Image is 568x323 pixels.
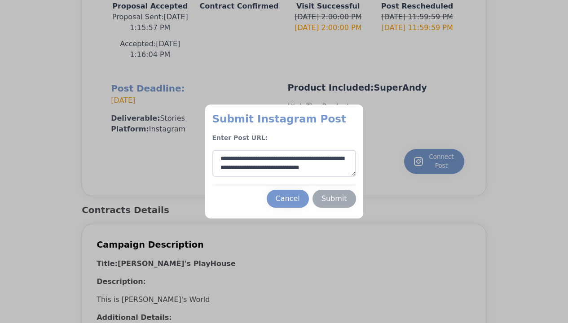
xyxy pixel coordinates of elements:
button: Submit [313,190,356,208]
div: Submit [321,193,347,204]
p: Submit Instagram Post [212,112,356,126]
button: Cancel [267,190,309,208]
h4: Enter Post URL: [212,133,356,143]
div: Cancel [276,193,300,204]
